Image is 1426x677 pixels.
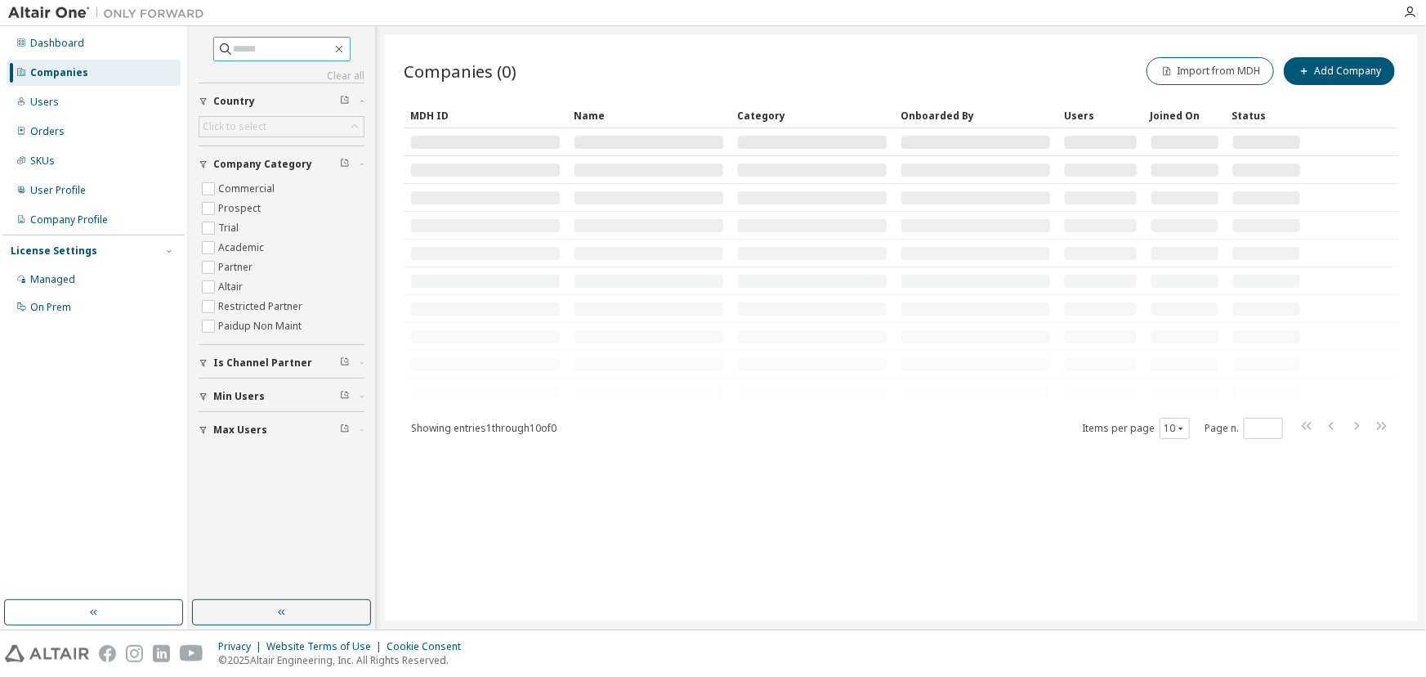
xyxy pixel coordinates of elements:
div: On Prem [30,301,71,314]
div: Status [1232,102,1301,128]
button: Max Users [199,412,364,448]
div: Users [1064,102,1138,128]
div: SKUs [30,155,55,168]
div: Cookie Consent [387,640,471,653]
span: Clear filter [340,390,350,403]
label: Altair [218,277,246,297]
span: Clear filter [340,424,350,437]
button: Import from MDH [1147,57,1274,85]
img: linkedin.svg [153,645,170,662]
div: User Profile [30,184,86,197]
span: Min Users [213,390,265,403]
button: Country [199,83,364,119]
div: Privacy [218,640,266,653]
div: License Settings [11,244,97,258]
div: Onboarded By [901,102,1051,128]
span: Is Channel Partner [213,356,312,370]
div: Joined On [1151,102,1219,128]
label: Academic [218,238,267,258]
button: Is Channel Partner [199,345,364,381]
img: youtube.svg [180,645,203,662]
span: Companies (0) [404,60,516,83]
span: Clear filter [340,356,350,370]
span: Company Category [213,158,312,171]
span: Clear filter [340,95,350,108]
span: Items per page [1082,418,1190,439]
span: Country [213,95,255,108]
button: Add Company [1284,57,1395,85]
div: Click to select [199,117,364,137]
img: instagram.svg [126,645,143,662]
span: Showing entries 1 through 10 of 0 [411,421,557,435]
span: Page n. [1205,418,1283,439]
div: Dashboard [30,37,84,50]
div: Company Profile [30,213,108,226]
div: Orders [30,125,65,138]
label: Commercial [218,179,278,199]
button: 10 [1164,422,1186,435]
label: Trial [218,218,242,238]
button: Min Users [199,379,364,415]
img: Altair One [8,5,212,21]
label: Prospect [218,199,264,218]
button: Company Category [199,146,364,182]
div: Companies [30,66,88,79]
div: Name [574,102,724,128]
div: Category [737,102,887,128]
img: altair_logo.svg [5,645,89,662]
div: MDH ID [410,102,561,128]
img: facebook.svg [99,645,116,662]
div: Managed [30,273,75,286]
label: Restricted Partner [218,297,306,316]
div: Users [30,96,59,109]
span: Max Users [213,424,267,437]
div: Click to select [203,120,266,133]
div: Website Terms of Use [266,640,387,653]
label: Paidup Non Maint [218,316,305,336]
a: Clear all [199,69,364,83]
span: Clear filter [340,158,350,171]
p: © 2025 Altair Engineering, Inc. All Rights Reserved. [218,653,471,667]
label: Partner [218,258,256,277]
